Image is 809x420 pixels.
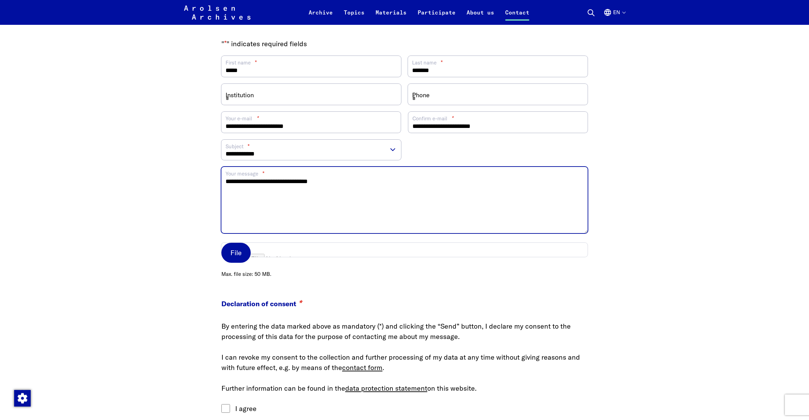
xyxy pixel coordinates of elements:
[221,266,588,278] span: Max. file size: 50 MB.
[345,384,427,392] a: data protection statement
[14,390,30,406] div: Change consent
[412,8,461,25] a: Participate
[221,39,588,49] p: " " indicates required fields
[461,8,500,25] a: About us
[338,8,370,25] a: Topics
[303,8,338,25] a: Archive
[221,243,251,263] label: File
[14,390,31,407] img: Change consent
[221,285,588,314] legend: Declaration of consent
[370,8,412,25] a: Materials
[221,319,588,396] div: By entering the data marked above as mandatory (*) and clicking the “Send” button, I declare my c...
[500,8,535,25] a: Contact
[235,403,257,414] label: I agree
[342,363,382,372] a: contact form
[303,4,535,21] nav: Primary
[603,8,625,25] button: English, language selection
